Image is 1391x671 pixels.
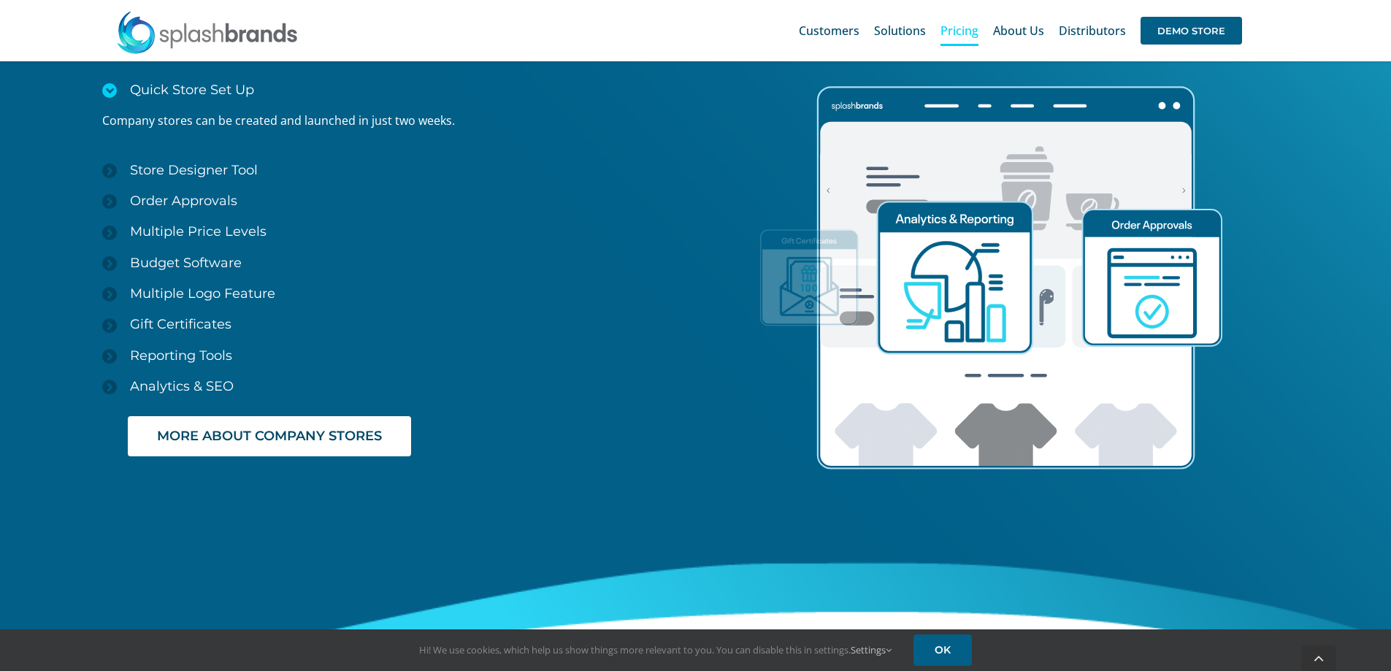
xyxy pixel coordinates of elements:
a: MORE ABOUT COMPANY STORES [128,416,411,456]
a: Multiple Logo Feature [102,278,695,309]
a: Multiple Price Levels [102,216,695,247]
span: Analytics & SEO [130,378,234,394]
span: Customers [799,25,859,37]
span: Reporting Tools [130,348,232,364]
span: Store Designer Tool [130,162,258,178]
a: Analytics & SEO [102,371,695,402]
a: Settings [851,643,892,656]
a: Budget Software [102,248,695,278]
a: DEMO STORE [1141,7,1242,54]
a: Customers [799,7,859,54]
nav: Main Menu Sticky [799,7,1242,54]
span: Distributors [1059,25,1126,37]
a: OK [913,634,972,666]
a: Quick Store Set Up [102,74,695,105]
span: Gift Certificates [130,316,231,332]
span: Order Approvals [130,193,237,209]
a: Order Approvals [102,185,695,216]
span: About Us [993,25,1044,37]
span: Pricing [940,25,978,37]
span: Quick Store Set Up [130,82,254,98]
span: MORE ABOUT COMPANY STORES [157,429,382,444]
span: Solutions [874,25,926,37]
span: Multiple Price Levels [130,223,267,239]
a: Pricing [940,7,978,54]
span: Multiple Logo Feature [130,285,275,302]
a: Reporting Tools [102,340,695,371]
a: Distributors [1059,7,1126,54]
span: Budget Software [130,255,242,271]
span: DEMO STORE [1141,17,1242,45]
a: Store Designer Tool [102,155,695,185]
a: Gift Certificates [102,309,695,340]
span: Hi! We use cookies, which help us show things more relevant to you. You can disable this in setti... [419,643,892,656]
img: SplashBrands.com Logo [116,10,299,54]
p: Company stores can be created and launched in just two weeks. [102,112,695,129]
